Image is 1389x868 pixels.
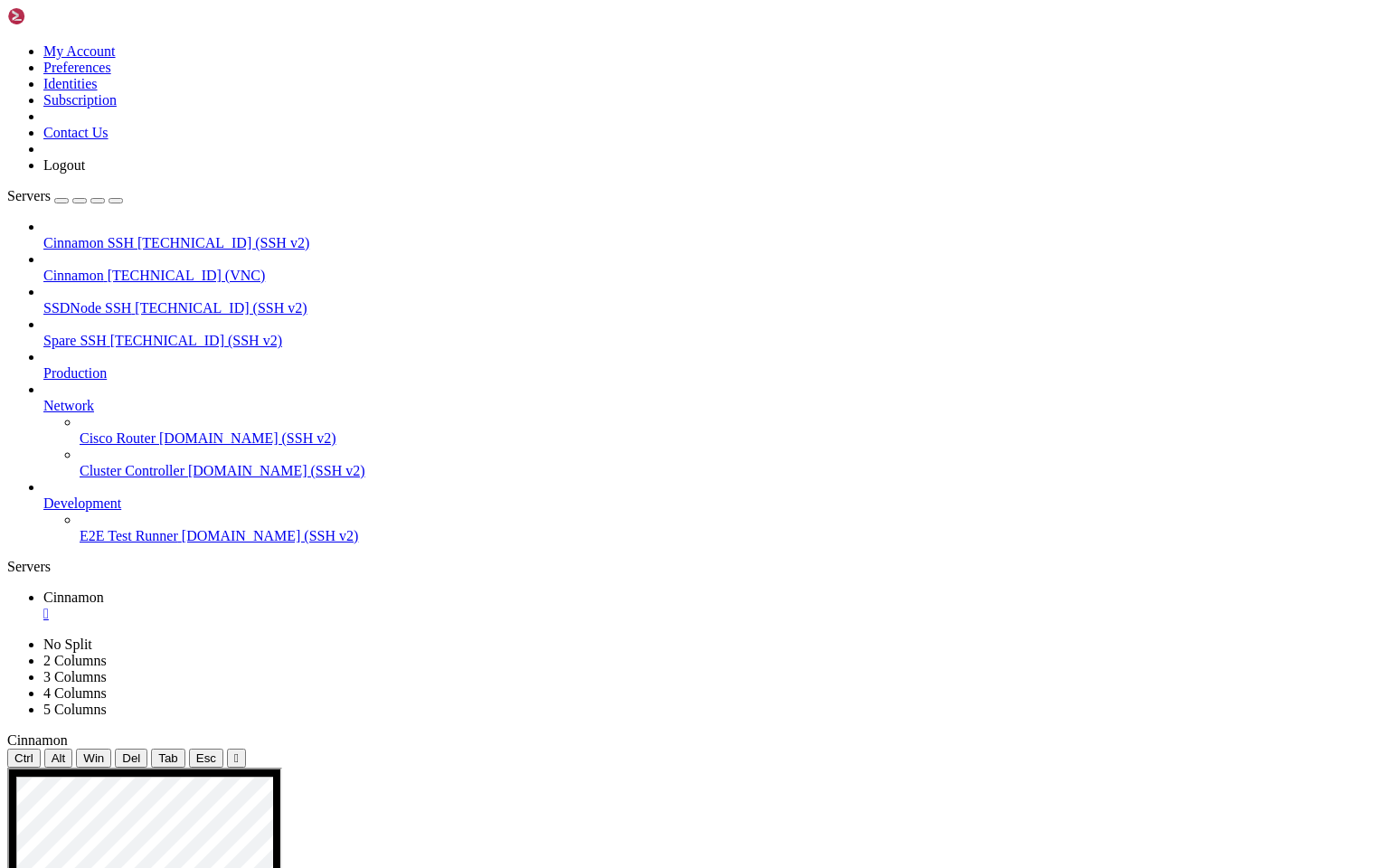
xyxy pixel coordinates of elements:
[43,365,1382,382] a: Production
[7,732,68,748] span: Cinnamon
[43,702,107,717] a: 5 Columns
[43,653,107,668] a: 2 Columns
[80,430,156,446] span: Cisco Router
[80,463,1382,479] a: Cluster Controller [DOMAIN_NAME] (SSH v2)
[43,606,1382,622] a: 
[43,495,121,511] span: Development
[43,284,1382,316] li: SSDNode SSH [TECHNICAL_ID] (SSH v2)
[44,749,73,768] button: Alt
[43,157,85,173] a: Logout
[115,749,147,768] button: Del
[151,749,185,768] button: Tab
[108,268,266,283] span: [TECHNICAL_ID] (VNC)
[43,43,116,59] a: My Account
[137,235,309,250] span: [TECHNICAL_ID] (SSH v2)
[43,60,111,75] a: Preferences
[80,528,1382,544] a: E2E Test Runner [DOMAIN_NAME] (SSH v2)
[80,512,1382,544] li: E2E Test Runner [DOMAIN_NAME] (SSH v2)
[43,300,1382,316] a: SSDNode SSH [TECHNICAL_ID] (SSH v2)
[7,7,111,25] img: Shellngn
[43,300,131,316] span: SSDNode SSH
[189,749,223,768] button: Esc
[158,751,178,765] span: Tab
[188,463,365,478] span: [DOMAIN_NAME] (SSH v2)
[7,188,123,203] a: Servers
[135,300,307,316] span: [TECHNICAL_ID] (SSH v2)
[7,188,51,203] span: Servers
[110,333,282,348] span: [TECHNICAL_ID] (SSH v2)
[43,92,117,108] a: Subscription
[43,398,94,413] span: Network
[7,559,1382,575] div: Servers
[43,333,1382,349] a: Spare SSH [TECHNICAL_ID] (SSH v2)
[43,495,1382,512] a: Development
[43,669,107,684] a: 3 Columns
[234,751,239,765] div: 
[43,76,98,91] a: Identities
[80,528,178,543] span: E2E Test Runner
[43,590,104,605] span: Cinnamon
[80,414,1382,447] li: Cisco Router [DOMAIN_NAME] (SSH v2)
[43,235,1382,251] a: Cinnamon SSH [TECHNICAL_ID] (SSH v2)
[83,751,104,765] span: Win
[43,235,134,250] span: Cinnamon SSH
[14,751,33,765] span: Ctrl
[80,430,1382,447] a: Cisco Router [DOMAIN_NAME] (SSH v2)
[43,333,107,348] span: Spare SSH
[43,590,1382,622] a: Cinnamon
[196,751,216,765] span: Esc
[52,751,66,765] span: Alt
[43,251,1382,284] li: Cinnamon [TECHNICAL_ID] (VNC)
[43,349,1382,382] li: Production
[80,447,1382,479] li: Cluster Controller [DOMAIN_NAME] (SSH v2)
[43,365,107,381] span: Production
[43,268,104,283] span: Cinnamon
[76,749,111,768] button: Win
[43,268,1382,284] a: Cinnamon [TECHNICAL_ID] (VNC)
[43,637,92,652] a: No Split
[182,528,359,543] span: [DOMAIN_NAME] (SSH v2)
[80,463,184,478] span: Cluster Controller
[159,430,336,446] span: [DOMAIN_NAME] (SSH v2)
[122,751,140,765] span: Del
[43,382,1382,479] li: Network
[43,398,1382,414] a: Network
[43,316,1382,349] li: Spare SSH [TECHNICAL_ID] (SSH v2)
[43,125,109,140] a: Contact Us
[43,685,107,701] a: 4 Columns
[7,749,41,768] button: Ctrl
[227,749,246,768] button: 
[43,219,1382,251] li: Cinnamon SSH [TECHNICAL_ID] (SSH v2)
[43,479,1382,544] li: Development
